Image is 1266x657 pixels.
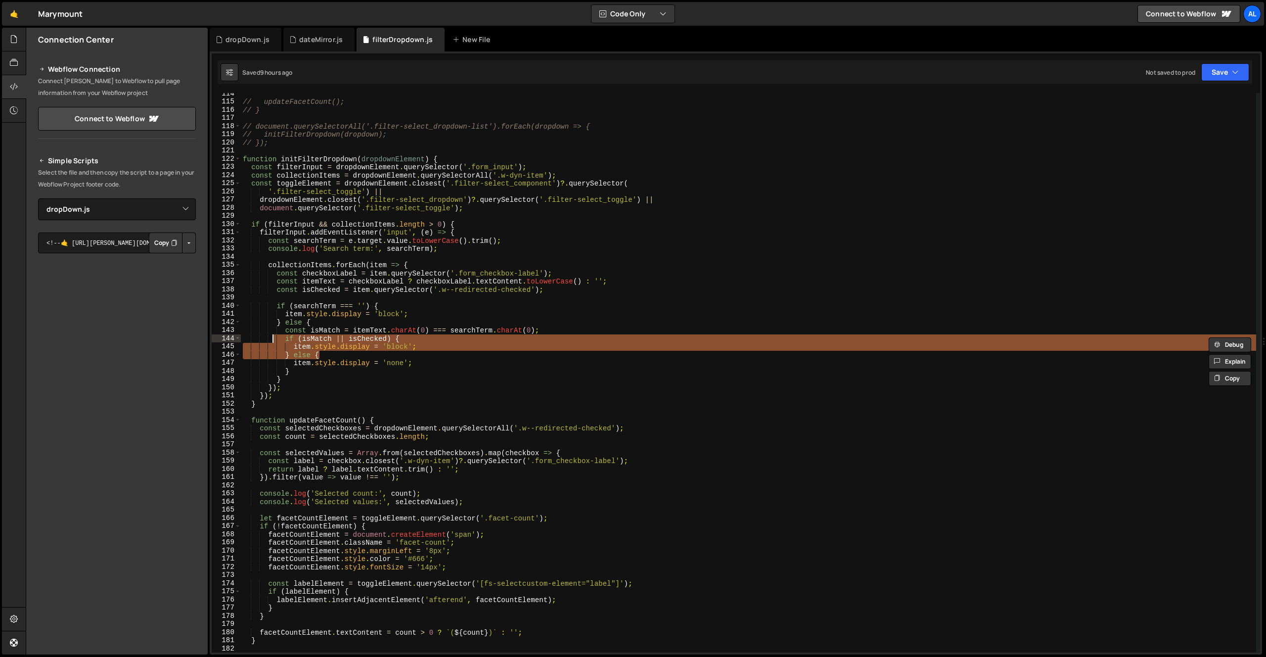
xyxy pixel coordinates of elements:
[212,604,241,612] div: 177
[1243,5,1261,23] a: Al
[212,628,241,637] div: 180
[212,269,241,278] div: 136
[226,35,270,45] div: dropDown.js
[212,440,241,449] div: 157
[38,365,197,454] iframe: YouTube video player
[212,236,241,245] div: 132
[212,195,241,204] div: 127
[212,457,241,465] div: 159
[212,620,241,628] div: 179
[212,163,241,171] div: 123
[212,261,241,269] div: 135
[1209,337,1251,352] button: Debug
[212,555,241,563] div: 171
[38,233,196,253] textarea: <!--🤙 [URL][PERSON_NAME][DOMAIN_NAME]> <script>document.addEventListener("DOMContentLoaded", func...
[38,107,196,131] a: Connect to Webflow
[1201,63,1249,81] button: Save
[1137,5,1240,23] a: Connect to Webflow
[1209,354,1251,369] button: Explain
[38,167,196,190] p: Select the file and then copy the script to a page in your Webflow Project footer code.
[212,489,241,498] div: 163
[212,90,241,98] div: 114
[212,449,241,457] div: 158
[212,244,241,253] div: 133
[212,114,241,122] div: 117
[212,359,241,367] div: 147
[212,310,241,318] div: 141
[212,530,241,539] div: 168
[299,35,343,45] div: dateMirror.js
[591,5,675,23] button: Code Only
[212,563,241,571] div: 172
[212,179,241,188] div: 125
[1209,371,1251,386] button: Copy
[212,122,241,131] div: 118
[38,270,197,359] iframe: YouTube video player
[212,481,241,490] div: 162
[212,522,241,530] div: 167
[38,34,114,45] h2: Connection Center
[38,155,196,167] h2: Simple Scripts
[212,416,241,424] div: 154
[212,171,241,180] div: 124
[212,204,241,212] div: 128
[212,424,241,432] div: 155
[212,326,241,334] div: 143
[212,188,241,196] div: 126
[38,8,83,20] div: Marymount
[212,285,241,294] div: 138
[212,571,241,579] div: 173
[212,473,241,481] div: 161
[212,302,241,310] div: 140
[260,68,293,77] div: 9 hours ago
[212,220,241,229] div: 130
[212,587,241,596] div: 175
[212,612,241,620] div: 178
[212,579,241,588] div: 174
[212,334,241,343] div: 144
[212,465,241,473] div: 160
[212,391,241,400] div: 151
[242,68,293,77] div: Saved
[212,408,241,416] div: 153
[38,75,196,99] p: Connect [PERSON_NAME] to Webflow to pull page information from your Webflow project
[212,432,241,441] div: 156
[212,106,241,114] div: 116
[212,155,241,163] div: 122
[212,212,241,220] div: 129
[212,97,241,106] div: 115
[149,233,182,253] button: Copy
[212,351,241,359] div: 146
[212,367,241,375] div: 148
[212,498,241,506] div: 164
[212,139,241,147] div: 120
[372,35,433,45] div: filterDropdown.js
[212,636,241,645] div: 181
[212,400,241,408] div: 152
[212,146,241,155] div: 121
[212,375,241,383] div: 149
[212,293,241,302] div: 139
[212,277,241,285] div: 137
[452,35,494,45] div: New File
[212,253,241,261] div: 134
[212,383,241,392] div: 150
[212,538,241,547] div: 169
[212,645,241,653] div: 182
[212,506,241,514] div: 165
[212,130,241,139] div: 119
[212,596,241,604] div: 176
[212,547,241,555] div: 170
[2,2,26,26] a: 🤙
[212,342,241,351] div: 145
[212,514,241,522] div: 166
[1146,68,1195,77] div: Not saved to prod
[38,63,196,75] h2: Webflow Connection
[212,228,241,236] div: 131
[212,318,241,327] div: 142
[149,233,196,253] div: Button group with nested dropdown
